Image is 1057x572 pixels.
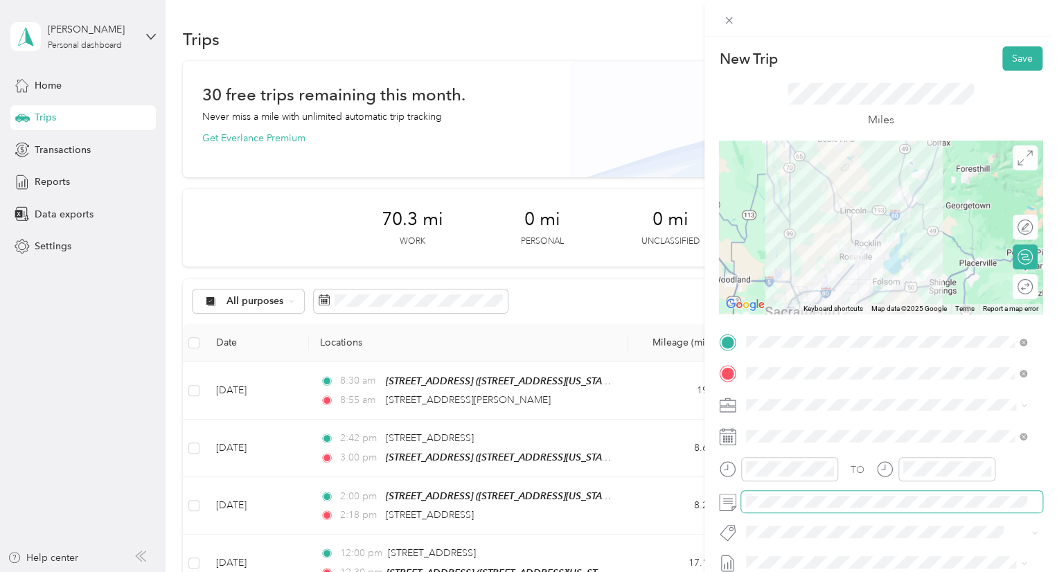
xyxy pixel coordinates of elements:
[871,305,947,312] span: Map data ©2025 Google
[979,494,1057,572] iframe: Everlance-gr Chat Button Frame
[851,463,864,477] div: TO
[719,49,777,69] p: New Trip
[722,296,768,314] a: Open this area in Google Maps (opens a new window)
[983,305,1038,312] a: Report a map error
[955,305,975,312] a: Terms (opens in new tab)
[868,111,894,129] p: Miles
[722,296,768,314] img: Google
[1002,46,1042,71] button: Save
[803,304,863,314] button: Keyboard shortcuts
